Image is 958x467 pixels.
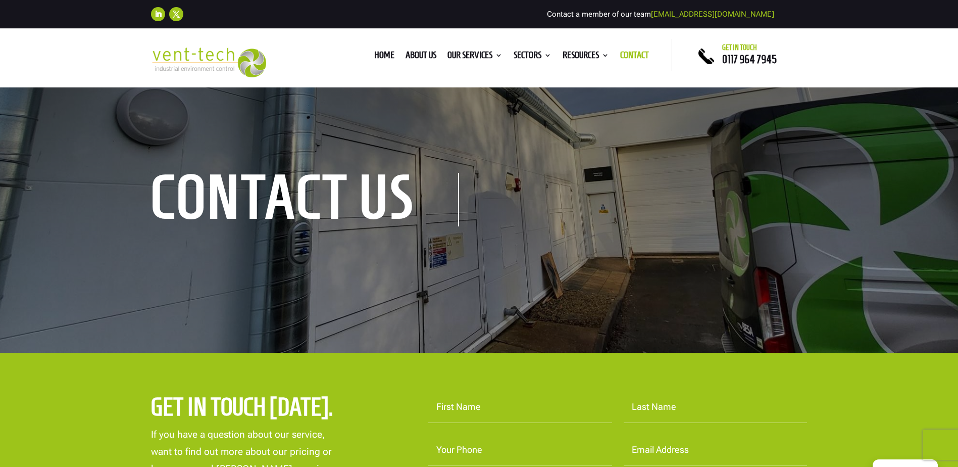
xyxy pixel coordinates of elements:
[374,52,394,63] a: Home
[151,173,459,226] h1: contact us
[651,10,774,19] a: [EMAIL_ADDRESS][DOMAIN_NAME]
[547,10,774,19] span: Contact a member of our team
[428,392,612,423] input: First Name
[151,48,267,77] img: 2023-09-27T08_35_16.549ZVENT-TECH---Clear-background
[406,52,436,63] a: About us
[428,435,612,466] input: Your Phone
[722,53,777,65] a: 0117 964 7945
[169,7,183,21] a: Follow on X
[624,392,808,423] input: Last Name
[151,7,165,21] a: Follow on LinkedIn
[722,43,757,52] span: Get in touch
[447,52,502,63] a: Our Services
[514,52,551,63] a: Sectors
[624,435,808,466] input: Email Address
[151,392,362,427] h2: Get in touch [DATE].
[620,52,649,63] a: Contact
[563,52,609,63] a: Resources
